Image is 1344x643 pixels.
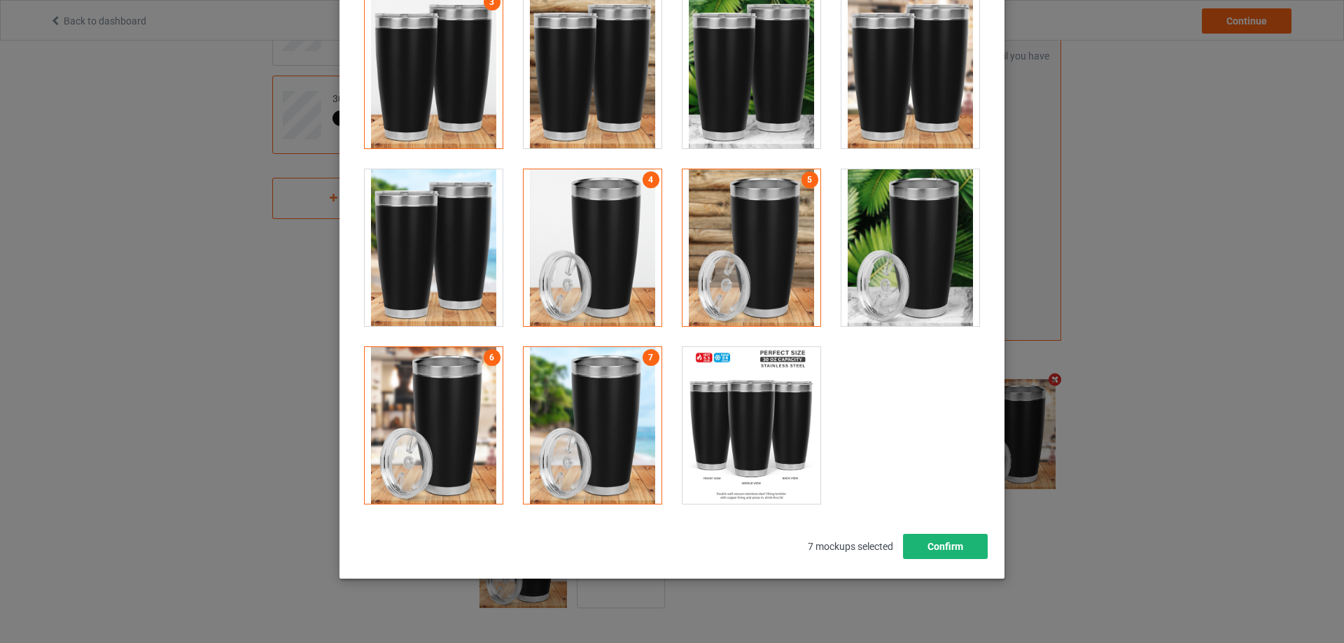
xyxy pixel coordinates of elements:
a: 7 [643,349,659,366]
a: 5 [801,171,818,188]
button: Confirm [903,534,988,559]
a: 4 [643,171,659,188]
span: 7 mockups selected [798,531,903,562]
a: 6 [484,349,500,366]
